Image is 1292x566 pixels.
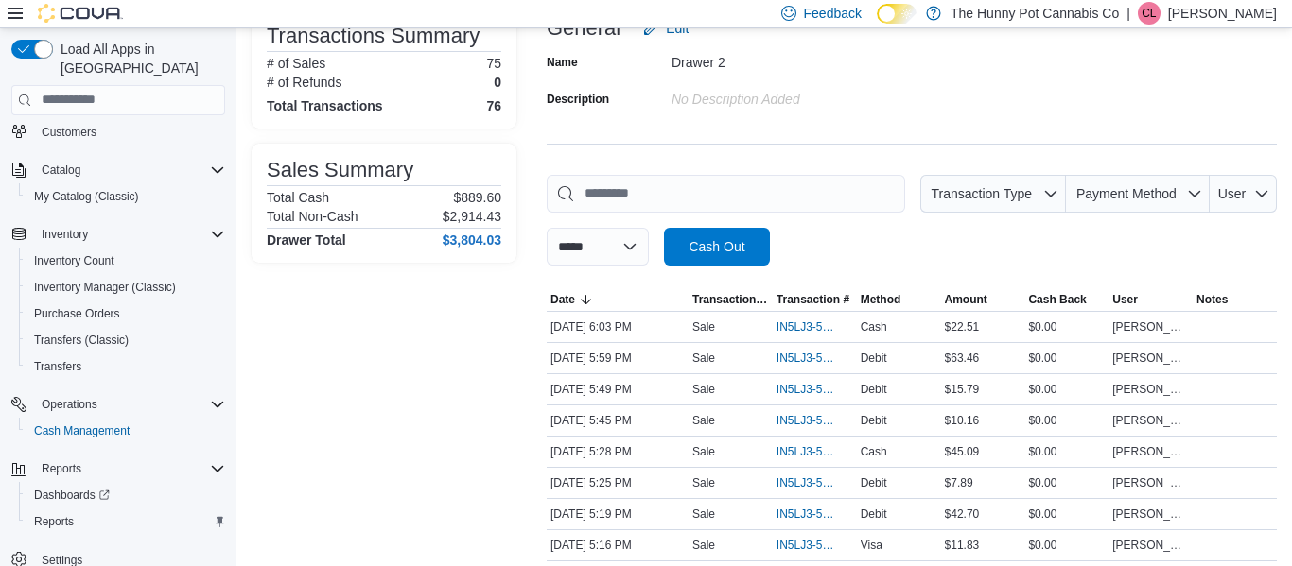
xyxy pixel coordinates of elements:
[26,484,225,506] span: Dashboards
[26,302,128,325] a: Purchase Orders
[42,125,96,140] span: Customers
[34,119,225,143] span: Customers
[861,475,887,490] span: Debit
[267,98,383,113] h4: Total Transactions
[1210,175,1277,213] button: User
[861,351,887,366] span: Debit
[804,4,862,23] span: Feedback
[1024,409,1109,432] div: $0.00
[443,209,501,224] p: $2,914.43
[945,444,980,459] span: $45.09
[453,190,501,205] p: $889.60
[547,17,620,40] h3: General
[1218,186,1247,201] span: User
[692,319,715,334] p: Sale
[945,538,980,553] span: $11.83
[26,355,225,378] span: Transfers
[550,292,575,307] span: Date
[1024,378,1109,401] div: $0.00
[1024,440,1109,463] div: $0.00
[34,393,105,416] button: Operations
[1024,503,1109,525] div: $0.00
[777,319,834,334] span: IN5LJ3-5757644
[34,280,176,295] span: Inventory Manager (Classic)
[34,189,139,204] span: My Catalog (Classic)
[19,248,233,274] button: Inventory Count
[547,409,689,432] div: [DATE] 5:45 PM
[877,24,878,25] span: Dark Mode
[34,457,225,480] span: Reports
[945,319,980,334] span: $22.51
[4,221,233,248] button: Inventory
[26,510,225,533] span: Reports
[672,47,925,70] div: Drawer 2
[1112,538,1189,553] span: [PERSON_NAME]
[857,288,941,311] button: Method
[777,475,834,490] span: IN5LJ3-5757336
[547,316,689,338] div: [DATE] 6:03 PM
[443,232,501,248] h4: $3,804.03
[547,503,689,525] div: [DATE] 5:19 PM
[1112,475,1189,490] span: [PERSON_NAME]
[34,223,96,246] button: Inventory
[267,56,325,71] h6: # of Sales
[494,75,501,90] p: 0
[26,510,81,533] a: Reports
[547,472,689,494] div: [DATE] 5:25 PM
[547,288,689,311] button: Date
[4,157,233,183] button: Catalog
[34,457,89,480] button: Reports
[664,228,770,266] button: Cash Out
[945,506,980,522] span: $42.70
[1112,351,1189,366] span: [PERSON_NAME]
[672,84,925,107] div: No Description added
[486,98,501,113] h4: 76
[267,25,480,47] h3: Transactions Summary
[692,413,715,428] p: Sale
[26,484,117,506] a: Dashboards
[861,319,887,334] span: Cash
[26,276,225,299] span: Inventory Manager (Classic)
[861,413,887,428] span: Debit
[1066,175,1210,213] button: Payment Method
[34,359,81,374] span: Transfers
[692,351,715,366] p: Sale
[547,92,609,107] label: Description
[26,185,147,208] a: My Catalog (Classic)
[777,413,834,428] span: IN5LJ3-5757502
[1024,316,1109,338] div: $0.00
[19,418,233,444] button: Cash Management
[861,506,887,522] span: Debit
[861,444,887,459] span: Cash
[19,482,233,508] a: Dashboards
[1024,347,1109,369] div: $0.00
[666,19,689,38] span: Edit
[1024,472,1109,494] div: $0.00
[692,444,715,459] p: Sale
[636,9,696,47] button: Edit
[1142,2,1156,25] span: CL
[777,378,853,401] button: IN5LJ3-5757525
[19,327,233,353] button: Transfers (Classic)
[1076,186,1177,201] span: Payment Method
[26,302,225,325] span: Purchase Orders
[692,506,715,522] p: Sale
[34,121,104,144] a: Customers
[1138,2,1161,25] div: Carla Larose
[945,475,973,490] span: $7.89
[4,117,233,145] button: Customers
[931,186,1032,201] span: Transaction Type
[692,538,715,553] p: Sale
[34,159,88,181] button: Catalog
[26,329,225,352] span: Transfers (Classic)
[34,514,74,529] span: Reports
[777,347,853,369] button: IN5LJ3-5757609
[692,382,715,397] p: Sale
[773,288,857,311] button: Transaction #
[777,292,849,307] span: Transaction #
[42,461,81,476] span: Reports
[26,355,89,378] a: Transfers
[486,56,501,71] p: 75
[1168,2,1277,25] p: [PERSON_NAME]
[1196,292,1228,307] span: Notes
